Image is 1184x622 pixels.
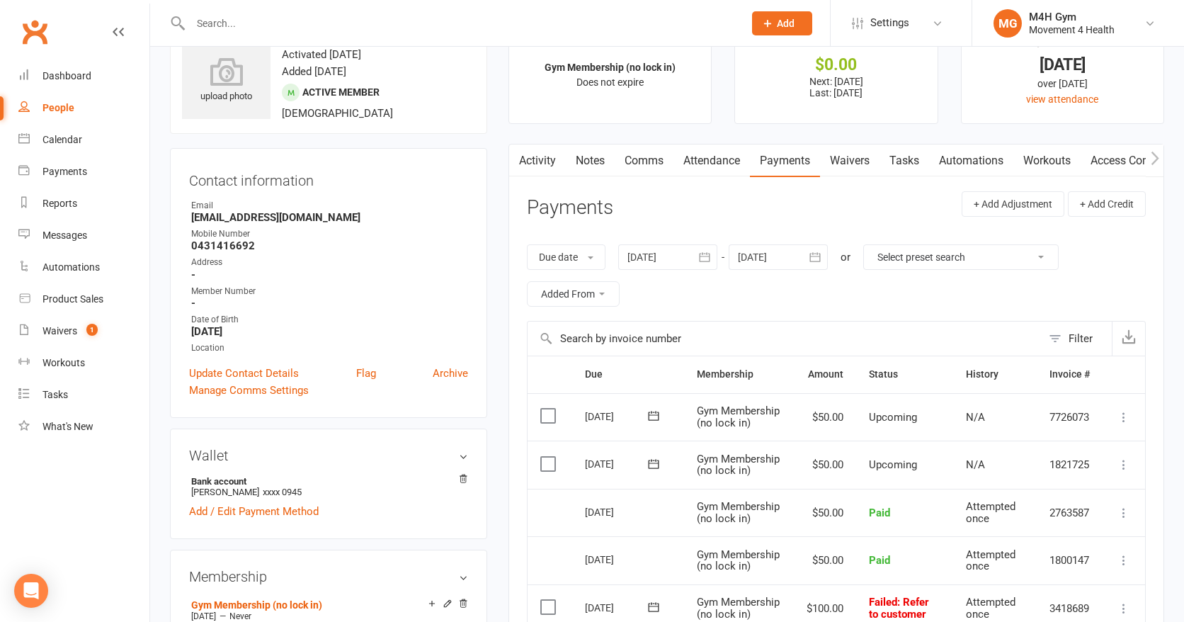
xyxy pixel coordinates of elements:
span: N/A [966,458,985,471]
a: Clubworx [17,14,52,50]
div: MG [994,9,1022,38]
span: Attempted once [966,596,1015,621]
div: or [841,249,850,266]
h3: Wallet [189,448,468,463]
a: Messages [18,220,149,251]
a: Notes [566,145,615,177]
div: Member Number [191,285,468,298]
div: What's New [42,421,93,432]
a: Payments [18,156,149,188]
a: Reports [18,188,149,220]
div: [DATE] [585,501,650,523]
td: $50.00 [794,489,856,537]
a: Automations [929,145,1013,177]
span: Does not expire [576,77,644,88]
a: Calendar [18,124,149,156]
div: Address [191,256,468,269]
th: Due [572,356,684,392]
span: Paid [869,554,890,567]
td: 1800147 [1037,536,1103,584]
strong: Bank account [191,476,461,487]
th: Status [856,356,953,392]
div: over [DATE] [974,76,1151,91]
span: : Refer to customer [869,596,929,621]
td: 2763587 [1037,489,1103,537]
button: Due date [527,244,605,270]
div: Date of Birth [191,313,468,327]
button: + Add Adjustment [962,191,1064,217]
td: $50.00 [794,441,856,489]
a: Waivers [820,145,880,177]
p: Next: [DATE] Last: [DATE] [748,76,924,98]
a: Tasks [880,145,929,177]
a: Flag [356,365,376,382]
td: $50.00 [794,536,856,584]
span: Never [229,611,251,621]
a: Automations [18,251,149,283]
div: M4H Gym [1029,11,1115,23]
strong: 0431416692 [191,239,468,252]
span: [DATE] [191,611,216,621]
th: Invoice # [1037,356,1103,392]
a: view attendance [1026,94,1098,105]
td: 1821725 [1037,441,1103,489]
time: Added [DATE] [282,65,346,78]
div: Messages [42,230,87,241]
span: Upcoming [869,411,917,424]
td: $50.00 [794,393,856,441]
div: Open Intercom Messenger [14,574,48,608]
a: What's New [18,411,149,443]
div: [DATE] [585,596,650,618]
div: Reports [42,198,77,209]
span: Failed [869,596,929,621]
a: Tasks [18,379,149,411]
div: Tasks [42,389,68,400]
th: Membership [684,356,794,392]
div: Payments [42,166,87,177]
a: Product Sales [18,283,149,315]
div: Calendar [42,134,82,145]
h3: Contact information [189,167,468,188]
th: History [953,356,1037,392]
div: Automations [42,261,100,273]
div: — [188,611,468,622]
button: + Add Credit [1068,191,1146,217]
a: Workouts [18,347,149,379]
li: [PERSON_NAME] [189,474,468,499]
a: Dashboard [18,60,149,92]
span: 1 [86,324,98,336]
strong: [EMAIL_ADDRESS][DOMAIN_NAME] [191,211,468,224]
span: Gym Membership (no lock in) [697,405,780,429]
a: Payments [750,145,820,177]
strong: - [191,297,468,310]
th: Amount [794,356,856,392]
a: Comms [615,145,673,177]
button: Filter [1042,322,1112,356]
a: Update Contact Details [189,365,299,382]
a: Attendance [673,145,750,177]
i: ✓ [569,35,578,48]
div: Filter [1069,330,1093,347]
a: Waivers 1 [18,315,149,347]
span: Attempted once [966,500,1015,525]
div: Dashboard [42,70,91,81]
a: Workouts [1013,145,1081,177]
h3: Payments [527,197,613,219]
div: [DATE] [585,548,650,570]
div: Waivers [42,325,77,337]
div: [DATE] [585,405,650,427]
td: 7726073 [1037,393,1103,441]
div: Email [191,199,468,213]
strong: - [191,268,468,281]
span: Gym Membership (no lock in) [697,453,780,477]
a: Manage Comms Settings [189,382,309,399]
div: upload photo [182,57,271,104]
span: Gym Membership (no lock in) [697,596,780,621]
div: Workouts [42,357,85,368]
a: Access Control [1081,145,1175,177]
strong: [DATE] [191,325,468,338]
span: xxxx 0945 [263,487,302,497]
div: Mobile Number [191,227,468,241]
span: Active member [302,86,380,98]
div: People [42,102,74,113]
